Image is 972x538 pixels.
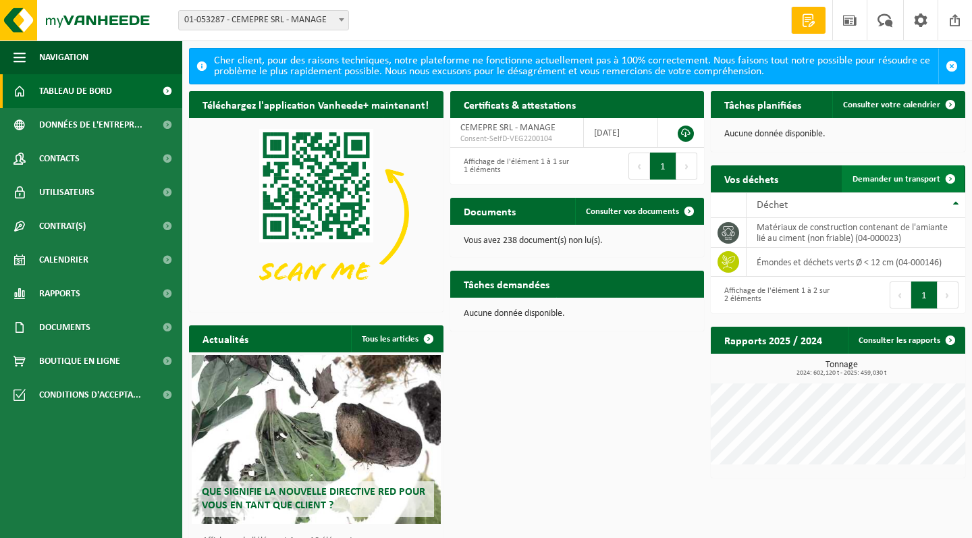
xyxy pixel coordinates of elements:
img: Download de VHEPlus App [189,118,443,309]
h2: Tâches demandées [450,271,563,297]
span: Consent-SelfD-VEG2200104 [460,134,573,144]
span: Données de l'entrepr... [39,108,142,142]
a: Que signifie la nouvelle directive RED pour vous en tant que client ? [192,355,441,524]
h2: Actualités [189,325,262,352]
button: Previous [628,153,650,180]
span: Demander un transport [853,175,940,184]
span: Utilisateurs [39,176,94,209]
a: Consulter votre calendrier [832,91,964,118]
span: Documents [39,311,90,344]
span: Conditions d'accepta... [39,378,141,412]
span: Calendrier [39,243,88,277]
span: Boutique en ligne [39,344,120,378]
span: 2024: 602,120 t - 2025: 459,030 t [718,370,965,377]
h2: Documents [450,198,529,224]
button: 1 [650,153,676,180]
p: Vous avez 238 document(s) non lu(s). [464,236,691,246]
button: Next [676,153,697,180]
a: Demander un transport [842,165,964,192]
h2: Tâches planifiées [711,91,815,117]
span: Déchet [757,200,788,211]
div: Affichage de l'élément 1 à 2 sur 2 éléments [718,280,831,310]
h2: Vos déchets [711,165,792,192]
div: Affichage de l'élément 1 à 1 sur 1 éléments [457,151,570,181]
span: Navigation [39,41,88,74]
span: 01-053287 - CEMEPRE SRL - MANAGE [179,11,348,30]
span: Consulter vos documents [586,207,679,216]
td: matériaux de construction contenant de l'amiante lié au ciment (non friable) (04-000023) [747,218,965,248]
span: Contrat(s) [39,209,86,243]
h2: Téléchargez l'application Vanheede+ maintenant! [189,91,442,117]
button: Previous [890,281,911,308]
button: 1 [911,281,938,308]
td: émondes et déchets verts Ø < 12 cm (04-000146) [747,248,965,277]
h3: Tonnage [718,360,965,377]
span: Consulter votre calendrier [843,101,940,109]
span: Que signifie la nouvelle directive RED pour vous en tant que client ? [202,487,425,510]
span: Tableau de bord [39,74,112,108]
h2: Certificats & attestations [450,91,589,117]
span: Contacts [39,142,80,176]
p: Aucune donnée disponible. [464,309,691,319]
td: [DATE] [584,118,659,148]
h2: Rapports 2025 / 2024 [711,327,836,353]
span: CEMEPRE SRL - MANAGE [460,123,556,133]
span: Rapports [39,277,80,311]
a: Tous les articles [351,325,442,352]
a: Consulter vos documents [575,198,703,225]
p: Aucune donnée disponible. [724,130,952,139]
button: Next [938,281,959,308]
div: Cher client, pour des raisons techniques, notre plateforme ne fonctionne actuellement pas à 100% ... [214,49,938,84]
span: 01-053287 - CEMEPRE SRL - MANAGE [178,10,349,30]
a: Consulter les rapports [848,327,964,354]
